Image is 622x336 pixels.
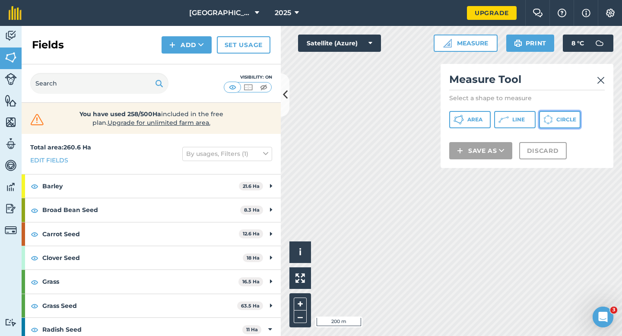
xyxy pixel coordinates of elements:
img: svg+xml;base64,PD94bWwgdmVyc2lvbj0iMS4wIiBlbmNvZGluZz0idXRmLTgiPz4KPCEtLSBHZW5lcmF0b3I6IEFkb2JlIE... [591,35,608,52]
strong: 21.6 Ha [243,183,260,189]
div: Broad Bean Seed8.3 Ha [22,198,281,222]
strong: Grass [42,270,238,293]
button: Satellite (Azure) [298,35,381,52]
img: Ruler icon [443,39,452,48]
strong: Broad Bean Seed [42,198,240,222]
div: Barley21.6 Ha [22,174,281,198]
img: svg+xml;base64,PHN2ZyB4bWxucz0iaHR0cDovL3d3dy53My5vcmcvMjAwMC9zdmciIHdpZHRoPSIxOSIgaGVpZ2h0PSIyNC... [155,78,163,89]
button: Print [506,35,555,52]
strong: 18 Ha [247,255,260,261]
button: Area [449,111,491,128]
button: By usages, Filters (1) [182,147,272,161]
img: svg+xml;base64,PD94bWwgdmVyc2lvbj0iMS4wIiBlbmNvZGluZz0idXRmLTgiPz4KPCEtLSBHZW5lcmF0b3I6IEFkb2JlIE... [5,159,17,172]
h2: Measure Tool [449,73,605,90]
strong: 63.5 Ha [241,303,260,309]
img: A cog icon [605,9,616,17]
div: Grass16.5 Ha [22,270,281,293]
span: i [299,247,301,257]
span: included in the free plan . [59,110,243,127]
strong: 8.3 Ha [244,207,260,213]
img: svg+xml;base64,PHN2ZyB4bWxucz0iaHR0cDovL3d3dy53My5vcmcvMjAwMC9zdmciIHdpZHRoPSIxNyIgaGVpZ2h0PSIxNy... [582,8,590,18]
a: Set usage [217,36,270,54]
div: Visibility: On [224,74,272,81]
span: Line [512,116,525,123]
img: svg+xml;base64,PHN2ZyB4bWxucz0iaHR0cDovL3d3dy53My5vcmcvMjAwMC9zdmciIHdpZHRoPSIxOCIgaGVpZ2h0PSIyNC... [31,253,38,263]
span: 2025 [275,8,291,18]
img: svg+xml;base64,PHN2ZyB4bWxucz0iaHR0cDovL3d3dy53My5vcmcvMjAwMC9zdmciIHdpZHRoPSI1NiIgaGVpZ2h0PSI2MC... [5,94,17,107]
strong: 12.6 Ha [243,231,260,237]
img: svg+xml;base64,PHN2ZyB4bWxucz0iaHR0cDovL3d3dy53My5vcmcvMjAwMC9zdmciIHdpZHRoPSIxNCIgaGVpZ2h0PSIyNC... [169,40,175,50]
img: svg+xml;base64,PHN2ZyB4bWxucz0iaHR0cDovL3d3dy53My5vcmcvMjAwMC9zdmciIHdpZHRoPSI1MCIgaGVpZ2h0PSI0MC... [243,83,254,92]
img: svg+xml;base64,PHN2ZyB4bWxucz0iaHR0cDovL3d3dy53My5vcmcvMjAwMC9zdmciIHdpZHRoPSIxOCIgaGVpZ2h0PSIyNC... [31,229,38,239]
img: svg+xml;base64,PHN2ZyB4bWxucz0iaHR0cDovL3d3dy53My5vcmcvMjAwMC9zdmciIHdpZHRoPSIxOCIgaGVpZ2h0PSIyNC... [31,324,38,335]
img: svg+xml;base64,PHN2ZyB4bWxucz0iaHR0cDovL3d3dy53My5vcmcvMjAwMC9zdmciIHdpZHRoPSIzMiIgaGVpZ2h0PSIzMC... [29,113,46,126]
img: svg+xml;base64,PD94bWwgdmVyc2lvbj0iMS4wIiBlbmNvZGluZz0idXRmLTgiPz4KPCEtLSBHZW5lcmF0b3I6IEFkb2JlIE... [5,29,17,42]
img: A question mark icon [557,9,567,17]
img: svg+xml;base64,PD94bWwgdmVyc2lvbj0iMS4wIiBlbmNvZGluZz0idXRmLTgiPz4KPCEtLSBHZW5lcmF0b3I6IEFkb2JlIE... [5,224,17,236]
img: svg+xml;base64,PHN2ZyB4bWxucz0iaHR0cDovL3d3dy53My5vcmcvMjAwMC9zdmciIHdpZHRoPSIyMiIgaGVpZ2h0PSIzMC... [597,75,605,86]
img: svg+xml;base64,PD94bWwgdmVyc2lvbj0iMS4wIiBlbmNvZGluZz0idXRmLTgiPz4KPCEtLSBHZW5lcmF0b3I6IEFkb2JlIE... [5,318,17,326]
img: svg+xml;base64,PHN2ZyB4bWxucz0iaHR0cDovL3d3dy53My5vcmcvMjAwMC9zdmciIHdpZHRoPSI1MCIgaGVpZ2h0PSI0MC... [258,83,269,92]
a: Upgrade [467,6,517,20]
iframe: Intercom live chat [593,307,613,327]
strong: Clover Seed [42,246,243,269]
a: Edit fields [30,155,68,165]
img: svg+xml;base64,PD94bWwgdmVyc2lvbj0iMS4wIiBlbmNvZGluZz0idXRmLTgiPz4KPCEtLSBHZW5lcmF0b3I6IEFkb2JlIE... [5,137,17,150]
span: Area [467,116,482,123]
img: svg+xml;base64,PHN2ZyB4bWxucz0iaHR0cDovL3d3dy53My5vcmcvMjAwMC9zdmciIHdpZHRoPSI1NiIgaGVpZ2h0PSI2MC... [5,51,17,64]
img: svg+xml;base64,PD94bWwgdmVyc2lvbj0iMS4wIiBlbmNvZGluZz0idXRmLTgiPz4KPCEtLSBHZW5lcmF0b3I6IEFkb2JlIE... [5,181,17,193]
h2: Fields [32,38,64,52]
span: Circle [556,116,576,123]
img: Four arrows, one pointing top left, one top right, one bottom right and the last bottom left [295,273,305,283]
button: + [294,298,307,311]
img: svg+xml;base64,PHN2ZyB4bWxucz0iaHR0cDovL3d3dy53My5vcmcvMjAwMC9zdmciIHdpZHRoPSI1NiIgaGVpZ2h0PSI2MC... [5,116,17,129]
input: Search [30,73,168,94]
strong: Grass Seed [42,294,237,317]
span: [GEOGRAPHIC_DATA] [189,8,251,18]
img: svg+xml;base64,PHN2ZyB4bWxucz0iaHR0cDovL3d3dy53My5vcmcvMjAwMC9zdmciIHdpZHRoPSI1MCIgaGVpZ2h0PSI0MC... [227,83,238,92]
button: Save as [449,142,512,159]
button: – [294,311,307,323]
button: Discard [519,142,567,159]
strong: 16.5 Ha [242,279,260,285]
strong: Carrot Seed [42,222,239,246]
button: 8 °C [563,35,613,52]
span: Upgrade for unlimited farm area. [108,119,210,127]
button: Line [494,111,536,128]
strong: 11 Ha [246,326,258,333]
img: svg+xml;base64,PHN2ZyB4bWxucz0iaHR0cDovL3d3dy53My5vcmcvMjAwMC9zdmciIHdpZHRoPSIxOCIgaGVpZ2h0PSIyNC... [31,205,38,216]
img: Two speech bubbles overlapping with the left bubble in the forefront [533,9,543,17]
strong: Total area : 260.6 Ha [30,143,91,151]
img: svg+xml;base64,PD94bWwgdmVyc2lvbj0iMS4wIiBlbmNvZGluZz0idXRmLTgiPz4KPCEtLSBHZW5lcmF0b3I6IEFkb2JlIE... [5,73,17,85]
img: svg+xml;base64,PHN2ZyB4bWxucz0iaHR0cDovL3d3dy53My5vcmcvMjAwMC9zdmciIHdpZHRoPSIxOCIgaGVpZ2h0PSIyNC... [31,181,38,191]
div: Grass Seed63.5 Ha [22,294,281,317]
img: fieldmargin Logo [9,6,22,20]
span: 8 ° C [571,35,584,52]
div: Carrot Seed12.6 Ha [22,222,281,246]
span: 3 [610,307,617,314]
a: You have used 258/500Haincluded in the free plan.Upgrade for unlimited farm area. [29,110,274,127]
p: Select a shape to measure [449,94,605,102]
div: Clover Seed18 Ha [22,246,281,269]
strong: Barley [42,174,239,198]
button: Circle [539,111,581,128]
img: svg+xml;base64,PD94bWwgdmVyc2lvbj0iMS4wIiBlbmNvZGluZz0idXRmLTgiPz4KPCEtLSBHZW5lcmF0b3I6IEFkb2JlIE... [5,202,17,215]
button: Add [162,36,212,54]
img: svg+xml;base64,PHN2ZyB4bWxucz0iaHR0cDovL3d3dy53My5vcmcvMjAwMC9zdmciIHdpZHRoPSIxOCIgaGVpZ2h0PSIyNC... [31,301,38,311]
button: Measure [434,35,498,52]
button: i [289,241,311,263]
img: svg+xml;base64,PHN2ZyB4bWxucz0iaHR0cDovL3d3dy53My5vcmcvMjAwMC9zdmciIHdpZHRoPSIxOSIgaGVpZ2h0PSIyNC... [514,38,522,48]
img: svg+xml;base64,PHN2ZyB4bWxucz0iaHR0cDovL3d3dy53My5vcmcvMjAwMC9zdmciIHdpZHRoPSIxNCIgaGVpZ2h0PSIyNC... [457,146,463,156]
strong: You have used 258/500Ha [79,110,161,118]
img: svg+xml;base64,PHN2ZyB4bWxucz0iaHR0cDovL3d3dy53My5vcmcvMjAwMC9zdmciIHdpZHRoPSIxOCIgaGVpZ2h0PSIyNC... [31,277,38,287]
